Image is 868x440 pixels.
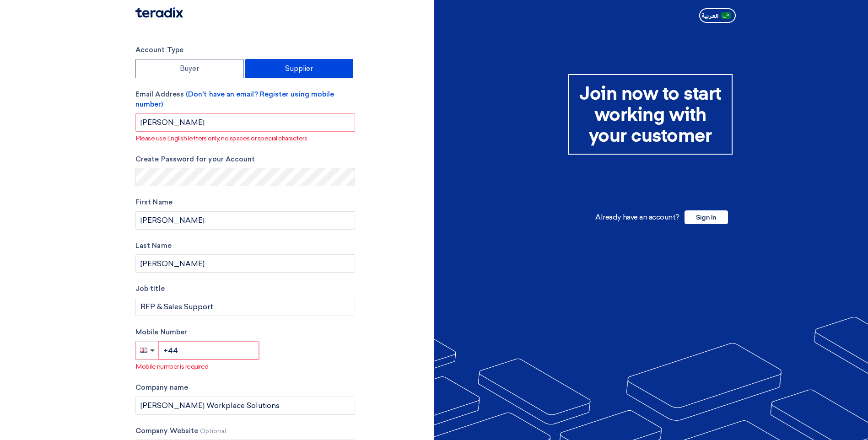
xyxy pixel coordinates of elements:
span: Optional [200,428,226,435]
label: Account Type [135,45,355,55]
span: Sign In [685,210,728,224]
label: Mobile Number [135,327,355,338]
label: Company Website [135,426,355,436]
input: Enter phone number... [158,341,259,360]
label: Create Password for your Account [135,154,355,165]
label: Supplier [245,59,354,78]
input: Enter your business email... [135,113,355,132]
a: Sign In [685,213,728,221]
img: ar-AR.png [721,12,731,19]
input: Enter your first name... [135,211,355,230]
span: (Don't have an email? Register using mobile number) [135,90,334,109]
div: Join now to start working with your customer [568,74,733,155]
p: Please use English letters only, no spaces or special characters [136,134,355,143]
label: Job title [135,284,355,294]
label: Last Name [135,241,355,251]
input: Enter your company name... [135,397,355,415]
img: Teradix logo [135,7,183,18]
input: Last Name... [135,254,355,273]
label: Company name [135,382,355,393]
span: العربية [701,13,718,19]
input: Enter your job title... [135,298,355,316]
p: Mobile number is required [136,362,355,371]
span: Already have an account? [595,213,679,221]
button: العربية [699,8,736,23]
label: First Name [135,197,355,208]
label: Email Address [135,89,355,110]
label: Buyer [135,59,244,78]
